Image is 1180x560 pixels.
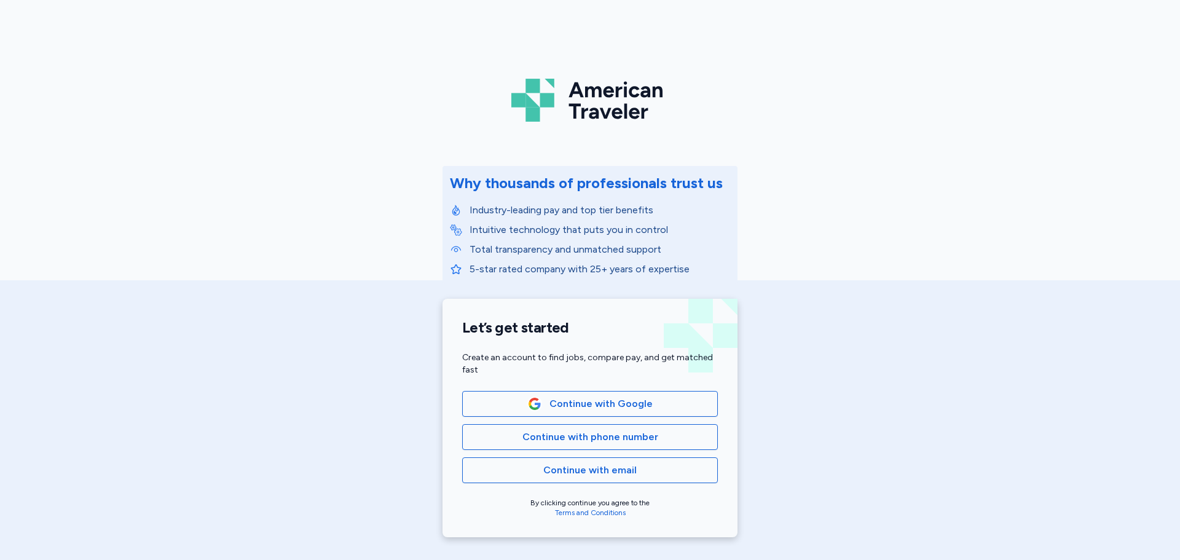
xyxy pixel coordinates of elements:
[450,173,723,193] div: Why thousands of professionals trust us
[462,352,718,376] div: Create an account to find jobs, compare pay, and get matched fast
[522,430,658,444] span: Continue with phone number
[462,391,718,417] button: Google LogoContinue with Google
[528,397,541,411] img: Google Logo
[470,242,730,257] p: Total transparency and unmatched support
[549,396,653,411] span: Continue with Google
[511,74,669,127] img: Logo
[543,463,637,478] span: Continue with email
[462,318,718,337] h1: Let’s get started
[462,498,718,518] div: By clicking continue you agree to the
[462,424,718,450] button: Continue with phone number
[470,203,730,218] p: Industry-leading pay and top tier benefits
[470,223,730,237] p: Intuitive technology that puts you in control
[555,508,626,517] a: Terms and Conditions
[462,457,718,483] button: Continue with email
[470,262,730,277] p: 5-star rated company with 25+ years of expertise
